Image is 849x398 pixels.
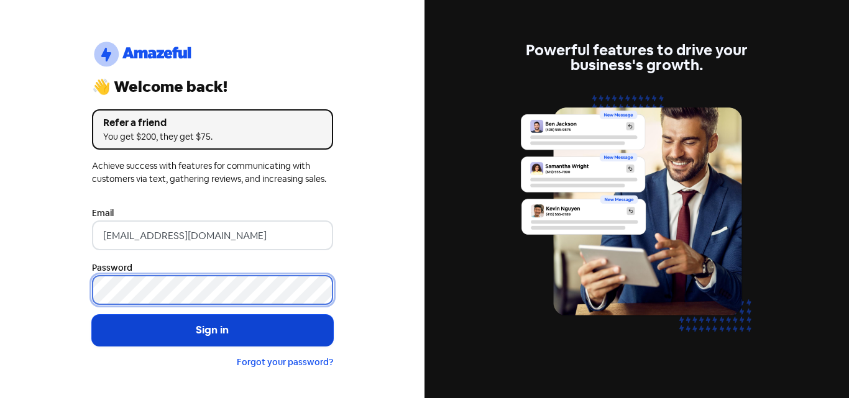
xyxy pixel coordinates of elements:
div: Refer a friend [103,115,322,130]
img: inbox [516,88,758,355]
label: Password [92,261,132,274]
div: Powerful features to drive your business's growth. [516,43,758,73]
div: You get $200, they get $75. [103,130,322,143]
button: Sign in [92,315,333,346]
a: Forgot your password? [237,356,333,368]
input: Enter your email address... [92,220,333,250]
div: Achieve success with features for communicating with customers via text, gathering reviews, and i... [92,160,333,186]
label: Email [92,207,114,220]
div: 👋 Welcome back! [92,79,333,94]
